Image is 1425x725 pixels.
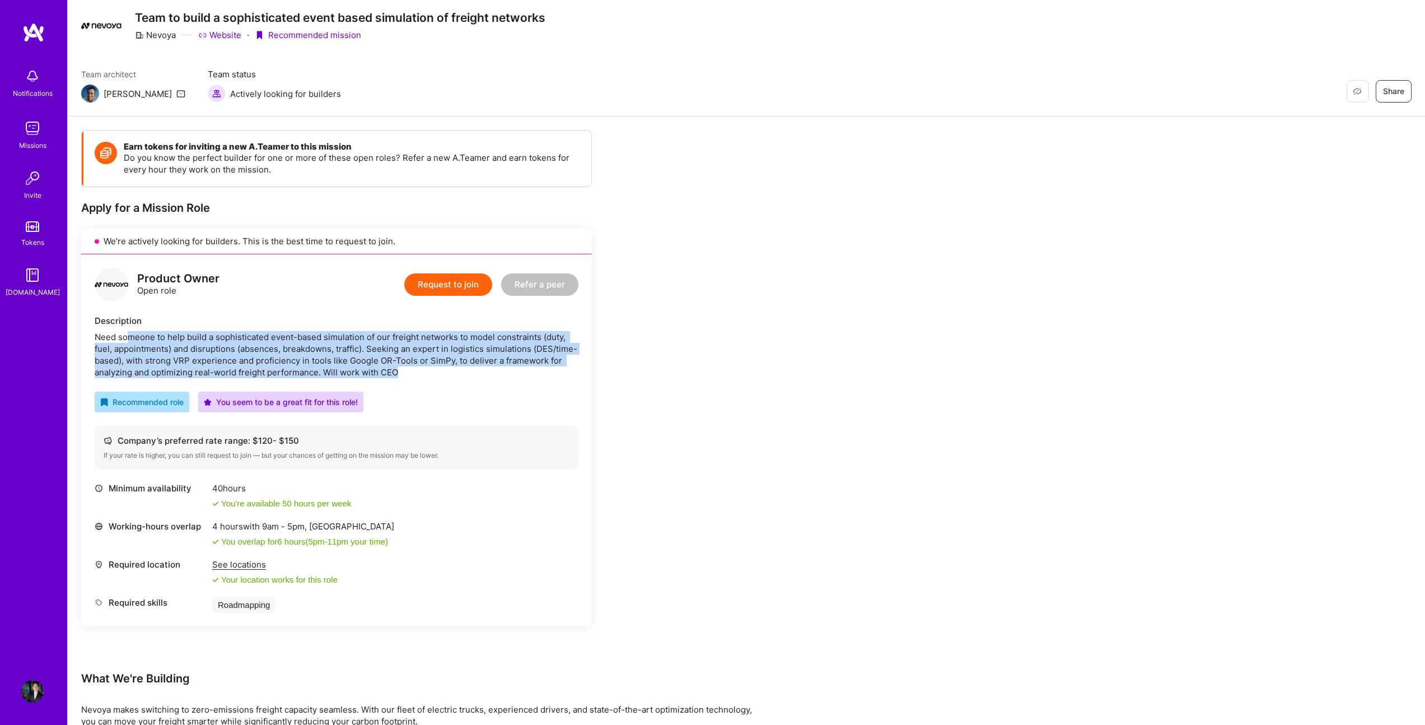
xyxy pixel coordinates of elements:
span: Team status [208,68,341,80]
img: logo [95,268,128,301]
span: 5pm - 11pm [308,537,348,546]
div: Description [95,315,578,327]
i: icon PurpleStar [204,398,212,406]
div: Required location [95,559,207,570]
a: User Avatar [18,680,46,703]
i: icon Mail [176,89,185,98]
img: Team Architect [81,85,99,103]
div: Nevoya [135,29,176,41]
img: bell [21,65,44,87]
i: icon Check [212,500,219,507]
img: teamwork [21,117,44,140]
img: tokens [26,221,39,232]
span: 9am - 5pm , [260,521,309,532]
i: icon Check [212,538,219,545]
div: Notifications [13,87,53,99]
div: See locations [212,559,338,570]
button: Refer a peer [501,273,578,296]
div: [PERSON_NAME] [104,88,172,100]
span: Team architect [81,68,185,80]
div: Missions [19,140,46,151]
h4: Earn tokens for inviting a new A.Teamer to this mission [124,142,580,152]
div: Minimum availability [95,482,207,494]
i: icon Cash [104,436,112,445]
img: User Avatar [21,680,44,703]
div: Apply for a Mission Role [81,201,592,215]
a: Website [198,29,241,41]
img: Actively looking for builders [208,85,226,103]
i: icon World [95,522,103,531]
h3: Team to build a sophisticated event based simulation of freight networks [135,11,545,25]
i: icon Location [95,560,103,569]
div: Invite [24,189,41,201]
i: icon Tag [95,598,103,607]
div: You seem to be a great fit for this role! [204,396,358,408]
div: Your location works for this role [212,574,338,585]
p: Do you know the perfect builder for one or more of these open roles? Refer a new A.Teamer and ear... [124,152,580,175]
div: 4 hours with [GEOGRAPHIC_DATA] [212,520,394,532]
div: Product Owner [137,273,219,285]
div: We’re actively looking for builders. This is the best time to request to join. [81,229,592,254]
div: Need someone to help build a sophisticated event-based simulation of our freight networks to mode... [95,331,578,378]
i: icon Clock [95,484,103,492]
button: Request to join [404,273,492,296]
div: Working-hours overlap [95,520,207,532]
img: Token icon [95,142,117,164]
div: You're available 50 hours per week [212,498,351,509]
i: icon EyeClosed [1353,87,1362,96]
img: Invite [21,167,44,189]
div: What We're Building [81,671,753,686]
div: Open role [137,273,219,296]
i: icon CompanyGray [135,31,144,40]
button: Share [1376,80,1412,103]
div: Required skills [95,597,207,608]
img: Company Logo [81,22,122,29]
div: 40 hours [212,482,351,494]
span: Share [1383,86,1404,97]
div: You overlap for 6 hours ( your time) [221,536,388,547]
div: · [247,29,249,41]
div: Tokens [21,236,44,248]
i: icon RecommendedBadge [100,398,108,406]
span: Actively looking for builders [230,88,341,100]
div: If your rate is higher, you can still request to join — but your chances of getting on the missio... [104,451,569,460]
div: Roadmapping [212,597,275,613]
div: Recommended role [100,396,184,408]
div: Company’s preferred rate range: $ 120 - $ 150 [104,435,569,447]
i: icon PurpleRibbon [255,31,264,40]
i: icon Check [212,577,219,583]
img: guide book [21,264,44,286]
div: [DOMAIN_NAME] [6,286,60,298]
img: logo [22,22,45,43]
div: Recommended mission [255,29,361,41]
